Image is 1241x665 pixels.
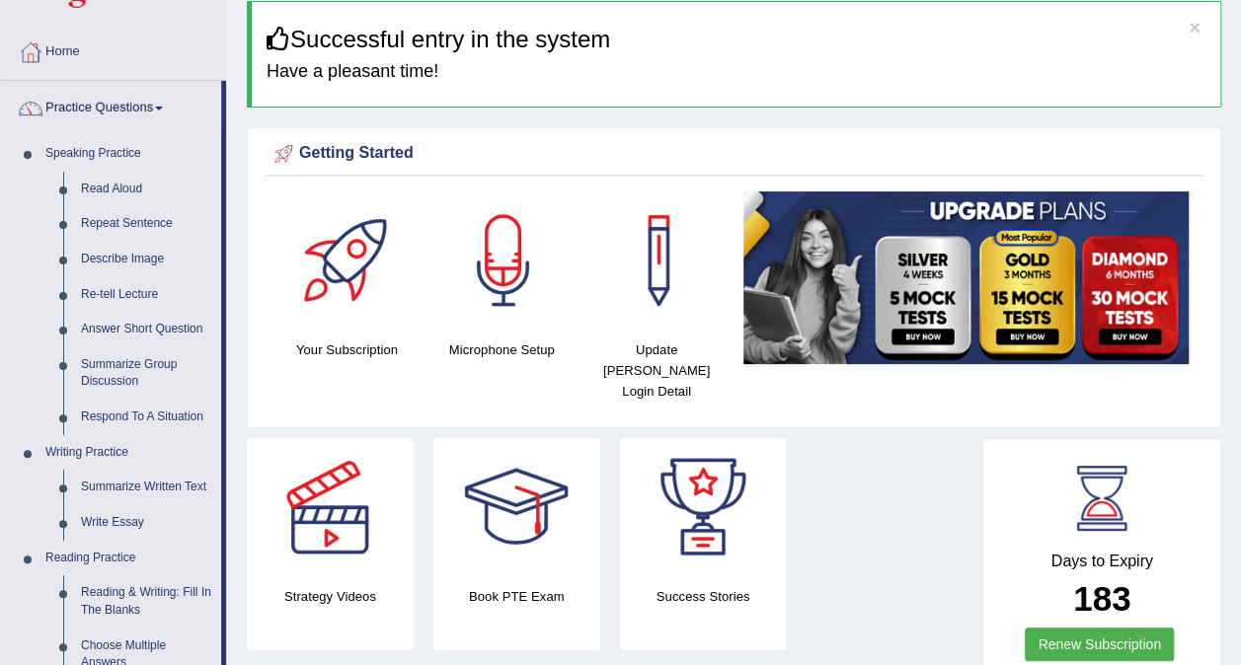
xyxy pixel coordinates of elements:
h3: Successful entry in the system [267,27,1205,52]
a: Summarize Written Text [72,470,221,505]
a: Read Aloud [72,172,221,207]
h4: Strategy Videos [247,586,414,607]
button: × [1189,17,1201,37]
a: Repeat Sentence [72,206,221,242]
a: Practice Questions [1,81,221,130]
a: Write Essay [72,505,221,541]
h4: Have a pleasant time! [267,62,1205,82]
img: small5.jpg [743,191,1189,363]
a: Describe Image [72,242,221,277]
h4: Book PTE Exam [433,586,600,607]
h4: Days to Expiry [1005,553,1199,570]
h4: Update [PERSON_NAME] Login Detail [589,339,725,402]
a: Reading & Writing: Fill In The Blanks [72,575,221,628]
h4: Microphone Setup [434,339,570,360]
h4: Your Subscription [279,339,415,360]
a: Writing Practice [37,435,221,471]
a: Speaking Practice [37,136,221,172]
div: Getting Started [270,139,1199,169]
h4: Success Stories [620,586,787,607]
a: Respond To A Situation [72,400,221,435]
a: Answer Short Question [72,312,221,347]
a: Renew Subscription [1025,628,1174,661]
b: 183 [1073,579,1130,618]
a: Summarize Group Discussion [72,347,221,400]
a: Home [1,25,226,74]
a: Re-tell Lecture [72,277,221,313]
a: Reading Practice [37,541,221,576]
